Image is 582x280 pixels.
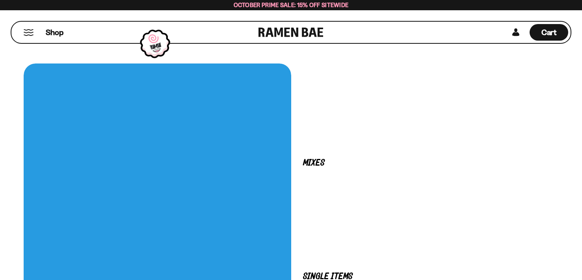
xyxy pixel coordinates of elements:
[46,24,63,41] a: Shop
[234,1,349,9] span: October Prime Sale: 15% off Sitewide
[303,159,547,167] p: Mixes
[541,28,557,37] span: Cart
[23,29,34,36] button: Mobile Menu Trigger
[46,27,63,38] span: Shop
[530,22,568,43] div: Cart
